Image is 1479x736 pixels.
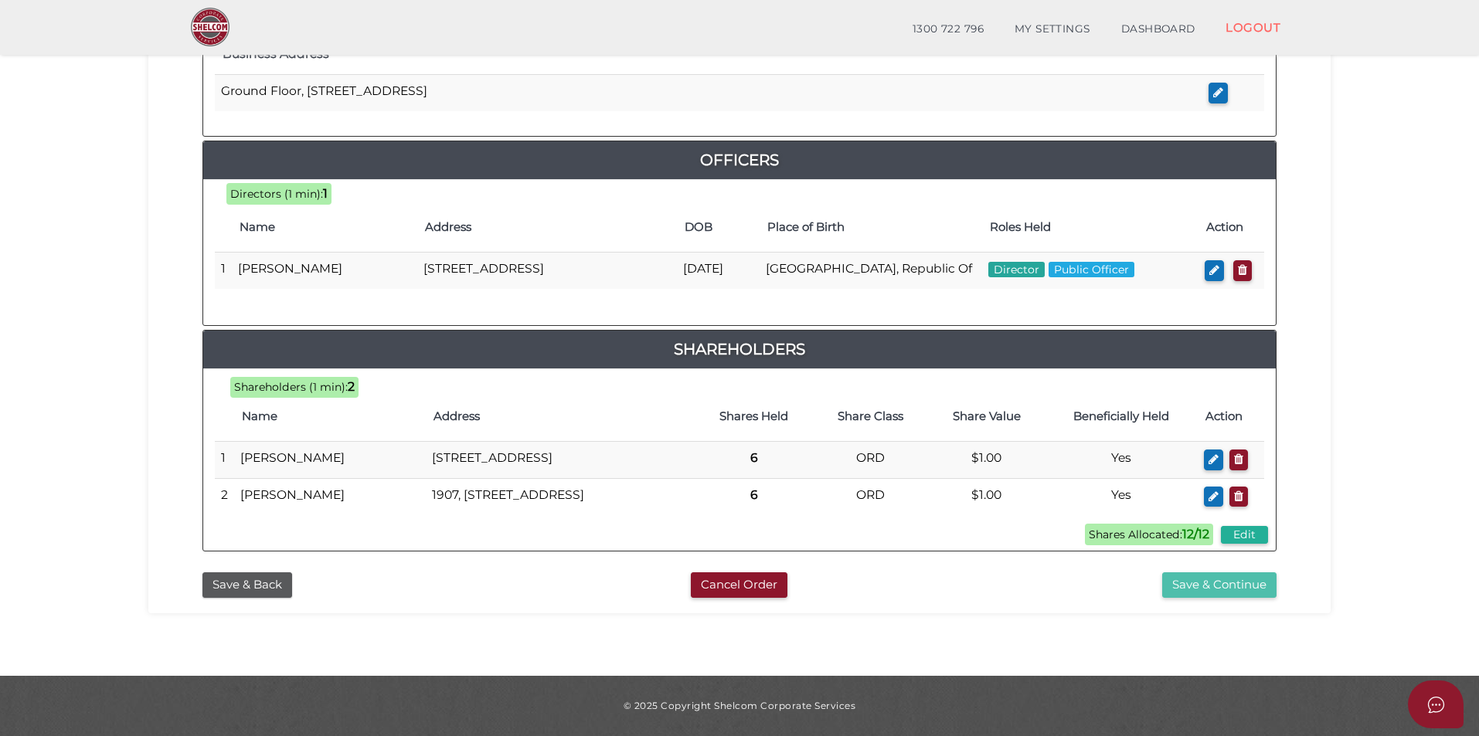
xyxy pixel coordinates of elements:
[203,337,1276,361] a: Shareholders
[215,75,1202,111] td: Ground Floor, [STREET_ADDRESS]
[215,478,234,514] td: 2
[999,14,1106,45] a: MY SETTINGS
[750,450,758,465] b: 6
[685,221,752,234] h4: DOB
[425,221,669,234] h4: Address
[988,262,1045,277] span: Director
[897,14,999,45] a: 1300 722 796
[812,442,928,479] td: ORD
[750,487,758,502] b: 6
[1106,14,1211,45] a: DASHBOARD
[990,221,1192,234] h4: Roles Held
[937,410,1037,423] h4: Share Value
[242,410,418,423] h4: Name
[1182,527,1209,541] b: 12/12
[929,478,1045,514] td: $1.00
[426,478,695,514] td: 1907, [STREET_ADDRESS]
[812,478,928,514] td: ORD
[232,253,417,289] td: [PERSON_NAME]
[1049,262,1134,277] span: Public Officer
[234,478,426,514] td: [PERSON_NAME]
[760,253,981,289] td: [GEOGRAPHIC_DATA], Republic Of
[677,253,760,289] td: [DATE]
[691,572,787,598] button: Cancel Order
[1205,410,1256,423] h4: Action
[230,187,323,201] span: Directors (1 min):
[240,221,410,234] h4: Name
[767,221,974,234] h4: Place of Birth
[203,148,1276,172] a: Officers
[215,442,234,479] td: 1
[234,380,348,394] span: Shareholders (1 min):
[348,379,355,394] b: 2
[1210,12,1296,43] a: LOGOUT
[1052,410,1191,423] h4: Beneficially Held
[1221,526,1268,544] button: Edit
[820,410,920,423] h4: Share Class
[215,253,232,289] td: 1
[1162,572,1277,598] button: Save & Continue
[1085,524,1213,545] span: Shares Allocated:
[1408,680,1464,728] button: Open asap
[234,442,426,479] td: [PERSON_NAME]
[433,410,688,423] h4: Address
[160,699,1319,712] div: © 2025 Copyright Shelcom Corporate Services
[703,410,804,423] h4: Shares Held
[202,572,292,598] button: Save & Back
[417,253,677,289] td: [STREET_ADDRESS]
[1045,442,1198,479] td: Yes
[1206,221,1256,234] h4: Action
[323,186,328,201] b: 1
[929,442,1045,479] td: $1.00
[426,442,695,479] td: [STREET_ADDRESS]
[1045,478,1198,514] td: Yes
